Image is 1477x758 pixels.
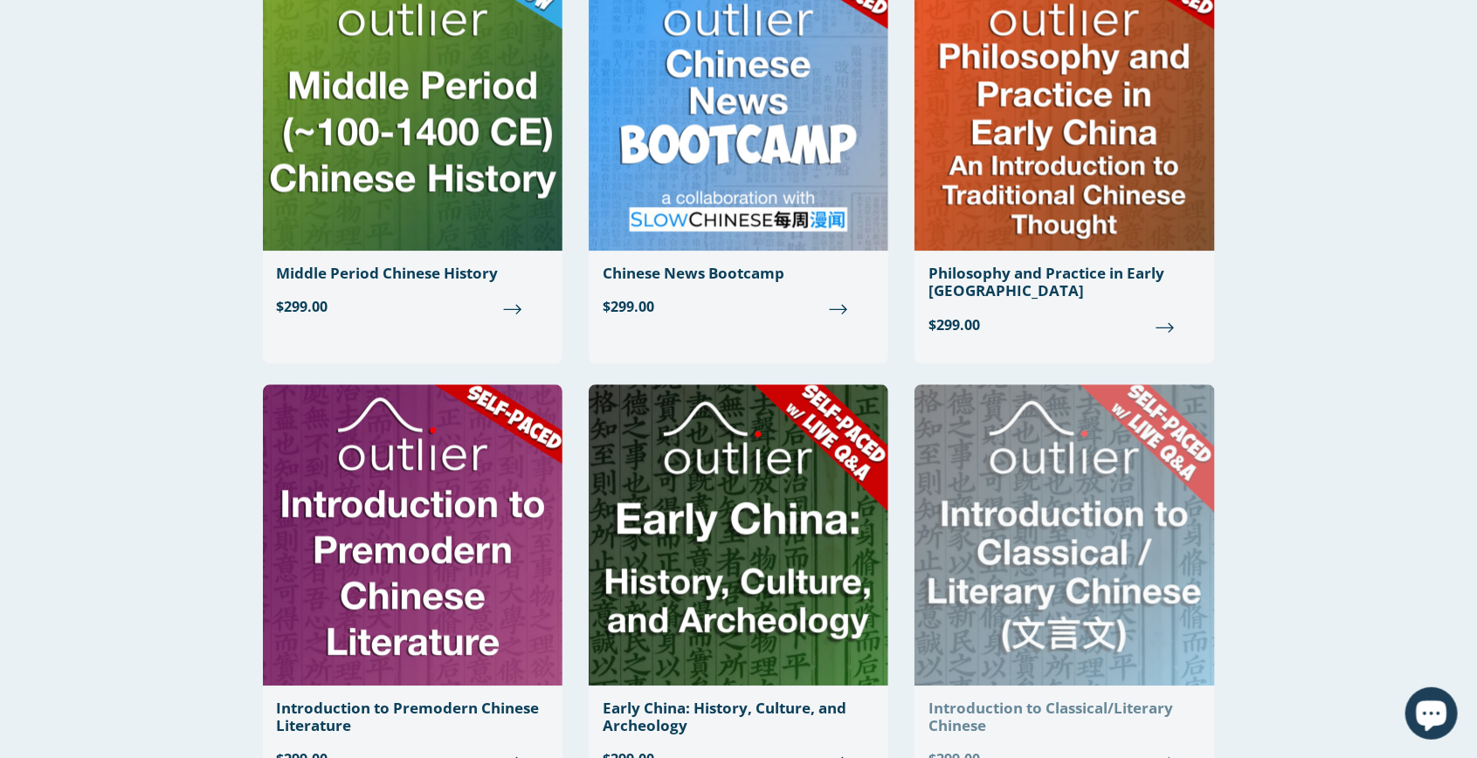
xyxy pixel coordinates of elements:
div: Middle Period Chinese History [277,265,549,282]
span: $299.00 [603,296,874,317]
div: Introduction to Classical/Literary Chinese [928,699,1200,735]
img: Introduction to Premodern Chinese Literature [263,384,563,686]
div: Philosophy and Practice in Early [GEOGRAPHIC_DATA] [928,265,1200,300]
div: Introduction to Premodern Chinese Literature [277,699,549,735]
inbox-online-store-chat: Shopify online store chat [1400,687,1463,744]
div: Early China: History, Culture, and Archeology [603,699,874,735]
span: $299.00 [277,296,549,317]
img: Early China: History, Culture, and Archeology [589,384,888,686]
img: Introduction to Classical/Literary Chinese [914,384,1214,686]
span: $299.00 [928,314,1200,335]
div: Chinese News Bootcamp [603,265,874,282]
